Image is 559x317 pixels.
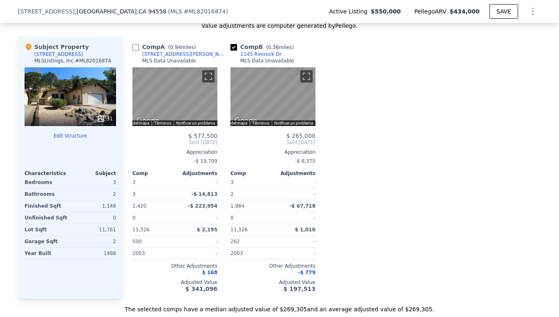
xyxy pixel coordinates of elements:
span: , [GEOGRAPHIC_DATA] [75,7,166,16]
div: 3 [132,188,173,200]
div: 2003 [230,248,271,259]
span: Sold [DATE] [230,139,315,146]
div: Bedrooms [25,177,69,188]
span: $ 168 [202,270,217,275]
img: Google [134,115,161,126]
span: 1,984 [230,203,244,209]
span: $ 577,500 [188,133,217,139]
span: 11,326 [230,227,248,233]
button: Datos del mapa [121,120,149,126]
div: 31 [97,115,113,123]
div: - [275,248,315,259]
div: - [177,177,217,188]
div: [STREET_ADDRESS][PERSON_NAME] [142,51,227,58]
span: Active Listing [329,7,371,16]
div: Mapa [132,67,217,126]
a: 1145 Rimrock Dr [230,51,282,58]
div: Other Adjustments [132,263,217,269]
a: Términos (se abre en una nueva pestaña) [252,121,269,125]
div: 11,761 [72,224,116,235]
div: 2 [230,188,271,200]
div: Characteristics [25,170,70,177]
div: Lot Sqft [25,224,69,235]
div: ( ) [168,7,228,16]
div: Mapa [230,67,315,126]
span: Sold [DATE] [132,139,217,146]
div: MLSListings, Inc. # ML82016874 [34,58,111,64]
span: ( miles) [263,44,297,50]
div: - [177,212,217,224]
span: MLS [170,8,182,15]
span: $550,000 [371,7,401,16]
div: Adjusted Value [132,279,217,286]
div: Street View [230,67,315,126]
div: 2 [72,236,116,247]
span: 0 [132,215,136,221]
div: Garage Sqft [25,236,69,247]
div: MLS Data Unavailable [142,58,196,64]
div: Comp [230,170,273,177]
img: Google [233,115,259,126]
span: 2,420 [132,203,146,209]
div: 0 [72,212,116,224]
div: Comp A [132,43,199,51]
span: -$ 14,813 [191,191,217,197]
button: Edit structure [25,133,116,139]
div: Bathrooms [25,188,69,200]
div: Appreciation [230,149,315,155]
div: - [275,188,315,200]
div: Finished Sqft [25,200,69,212]
span: -$ 19,709 [194,158,217,164]
a: [STREET_ADDRESS][PERSON_NAME] [132,51,227,58]
span: -$ 223,954 [188,203,217,209]
span: Pellego ARV [414,7,450,16]
div: Year Built [25,248,69,259]
span: 500 [132,239,142,244]
div: - [275,212,315,224]
div: Subject [70,170,116,177]
div: - [275,236,315,247]
div: Comp B [230,43,297,51]
span: 0 [230,215,234,221]
span: -$ 67,718 [289,203,315,209]
span: 3 [132,180,136,185]
div: 1,148 [72,200,116,212]
span: $ 197,513 [284,286,315,292]
div: - [275,177,315,188]
span: $ 265,000 [286,133,315,139]
span: $ 1,010 [295,227,315,233]
div: Other Adjustments [230,263,315,269]
span: [STREET_ADDRESS] [18,7,75,16]
button: SAVE [490,4,518,19]
div: 1145 Rimrock Dr [240,51,282,58]
div: 2003 [132,248,173,259]
div: 2 [72,188,116,200]
span: $ 341,096 [186,286,217,292]
div: - [177,248,217,259]
div: Adjusted Value [230,279,315,286]
span: 0.94 [170,44,181,50]
span: 11,326 [132,227,150,233]
span: 0.36 [268,44,279,50]
div: Adjustments [273,170,315,177]
div: Unfinished Sqft [25,212,69,224]
a: Abre esta zona en Google Maps (se abre en una nueva ventana) [233,115,259,126]
a: Abre esta zona en Google Maps (se abre en una nueva ventana) [134,115,161,126]
div: [STREET_ADDRESS] [34,51,83,58]
div: 3 [72,177,116,188]
div: Appreciation [132,149,217,155]
div: Subject Property [25,43,89,51]
button: Cambiar a la vista en pantalla completa [202,70,215,82]
div: The selected comps have a median adjusted value of $269,305 and an average adjusted value of $269... [18,299,541,313]
button: Show Options [525,3,541,20]
span: $ 2,195 [197,227,217,233]
a: Términos (se abre en una nueva pestaña) [154,121,171,125]
div: - [177,236,217,247]
a: Notificar un problema [176,121,215,125]
span: -$ 779 [298,270,315,275]
span: ( miles) [165,44,199,50]
span: , CA 94558 [136,8,166,15]
div: Adjustments [175,170,217,177]
div: MLS Data Unavailable [240,58,294,64]
button: Cambiar a la vista en pantalla completa [300,70,313,82]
